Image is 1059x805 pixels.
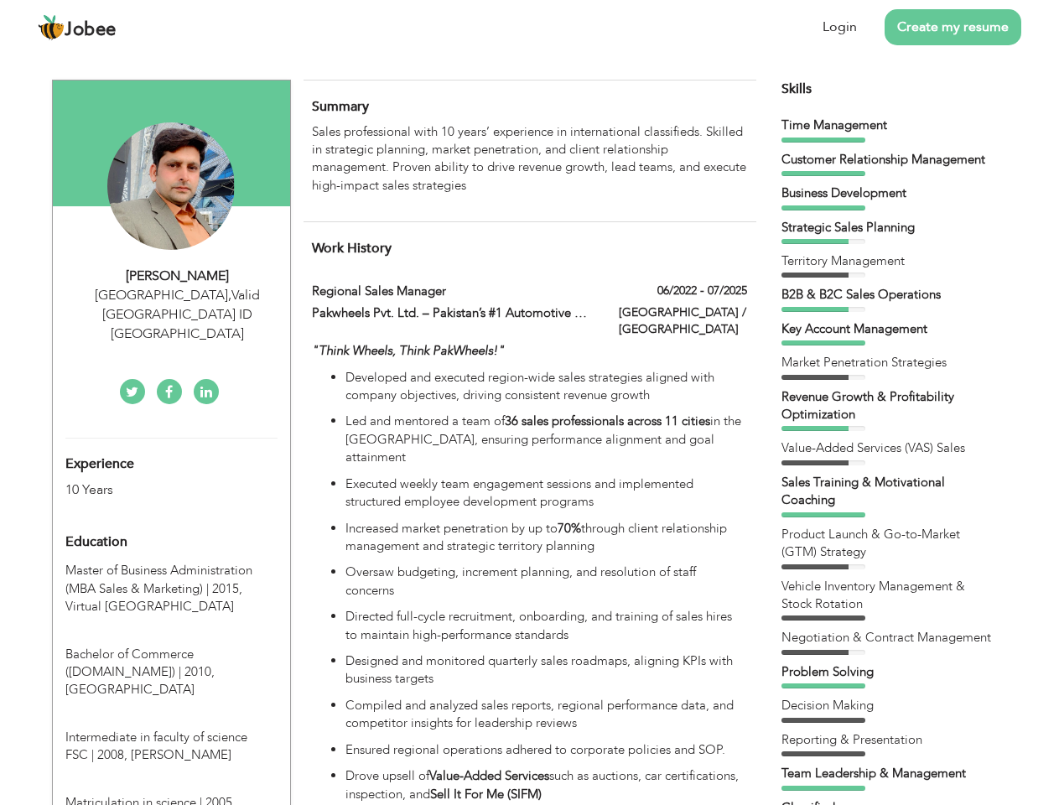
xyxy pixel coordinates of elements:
div: [GEOGRAPHIC_DATA] Valid [GEOGRAPHIC_DATA] ID [GEOGRAPHIC_DATA] [65,286,290,344]
a: Create my resume [885,9,1021,45]
label: Regional Sales Manager [312,283,594,300]
div: Intermediate in faculty of science FSC, 2008 [53,704,290,765]
div: Problem Solving [781,663,991,681]
span: [GEOGRAPHIC_DATA] [65,681,195,698]
div: Decision Making [781,697,991,714]
span: [PERSON_NAME] [131,746,231,763]
strong: Value-Added Services [429,767,549,784]
div: Product Launch & Go-to-Market (GTM) Strategy [781,526,991,562]
div: Sales Training & Motivational Coaching [781,474,991,510]
span: Intermediate in faculty of science FSC, BISE Gujrawala, 2008 [65,729,247,763]
div: Reporting & Presentation [781,731,991,749]
label: 06/2022 - 07/2025 [657,283,747,299]
span: Skills [781,80,812,98]
div: Team Leadership & Management [781,765,991,782]
div: Customer Relationship Management [781,151,991,169]
p: Oversaw budgeting, increment planning, and resolution of staff concerns [345,563,746,600]
div: Bachelor of Commerce (B.COM), 2010 [53,621,290,699]
p: Drove upsell of such as auctions, car certifications, inspection, and [345,767,746,803]
span: Work History [312,239,392,257]
a: Jobee [38,14,117,41]
span: Virtual [GEOGRAPHIC_DATA] [65,598,234,615]
label: [GEOGRAPHIC_DATA] / [GEOGRAPHIC_DATA] [619,304,747,338]
strong: 70% [558,520,581,537]
p: Increased market penetration by up to through client relationship management and strategic territ... [345,520,746,556]
div: [PERSON_NAME] [65,267,290,286]
label: Pakwheels Pvt. Ltd. – Pakistan’s #1 Automotive Platform | [312,304,594,322]
p: Ensured regional operations adhered to corporate policies and SOP. [345,741,746,759]
div: B2B & B2C Sales Operations [781,286,991,304]
div: 10 Years [65,480,238,500]
span: Master of Business Administration (MBA Sales & Marketing), Virtual University of Pakistan, 2015 [65,562,252,596]
p: Executed weekly team engagement sessions and implemented structured employee development programs [345,475,746,512]
p: Designed and monitored quarterly sales roadmaps, aligning KPIs with business targets [345,652,746,688]
div: Strategic Sales Planning [781,219,991,236]
span: Experience [65,457,134,472]
div: Master of Business Administration (MBA Sales & Marketing), 2015 [53,562,290,615]
span: Bachelor of Commerce (B.COM), University of Punjab, 2010 [65,646,215,680]
div: Territory Management [781,252,991,270]
p: Directed full-cycle recruitment, onboarding, and training of sales hires to maintain high-perform... [345,608,746,644]
div: Vehicle Inventory Management & Stock Rotation [781,578,991,614]
p: Sales professional with 10 years’ experience in international classifieds. Skilled in strategic p... [312,123,746,195]
strong: 36 sales professionals across 11 cities [505,413,710,429]
span: Jobee [65,21,117,39]
div: Negotiation & Contract Management [781,629,991,647]
a: Login [823,18,857,37]
span: Summary [312,97,369,116]
div: Key Account Management [781,320,991,338]
div: Time Management [781,117,991,134]
div: Market Penetration Strategies [781,354,991,371]
span: Education [65,535,127,550]
p: Led and mentored a team of in the [GEOGRAPHIC_DATA], ensuring performance alignment and goal atta... [345,413,746,466]
p: Developed and executed region-wide sales strategies aligned with company objectives, driving cons... [345,369,746,405]
div: Revenue Growth & Profitability Optimization [781,388,991,424]
p: Compiled and analyzed sales reports, regional performance data, and competitor insights for leade... [345,697,746,733]
div: Value-Added Services (VAS) Sales [781,439,991,457]
em: "Think Wheels, Think PakWheels!" [312,342,505,359]
img: jobee.io [38,14,65,41]
strong: Sell It For Me (SIFM) [430,786,542,802]
div: Business Development [781,184,991,202]
span: , [228,286,231,304]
